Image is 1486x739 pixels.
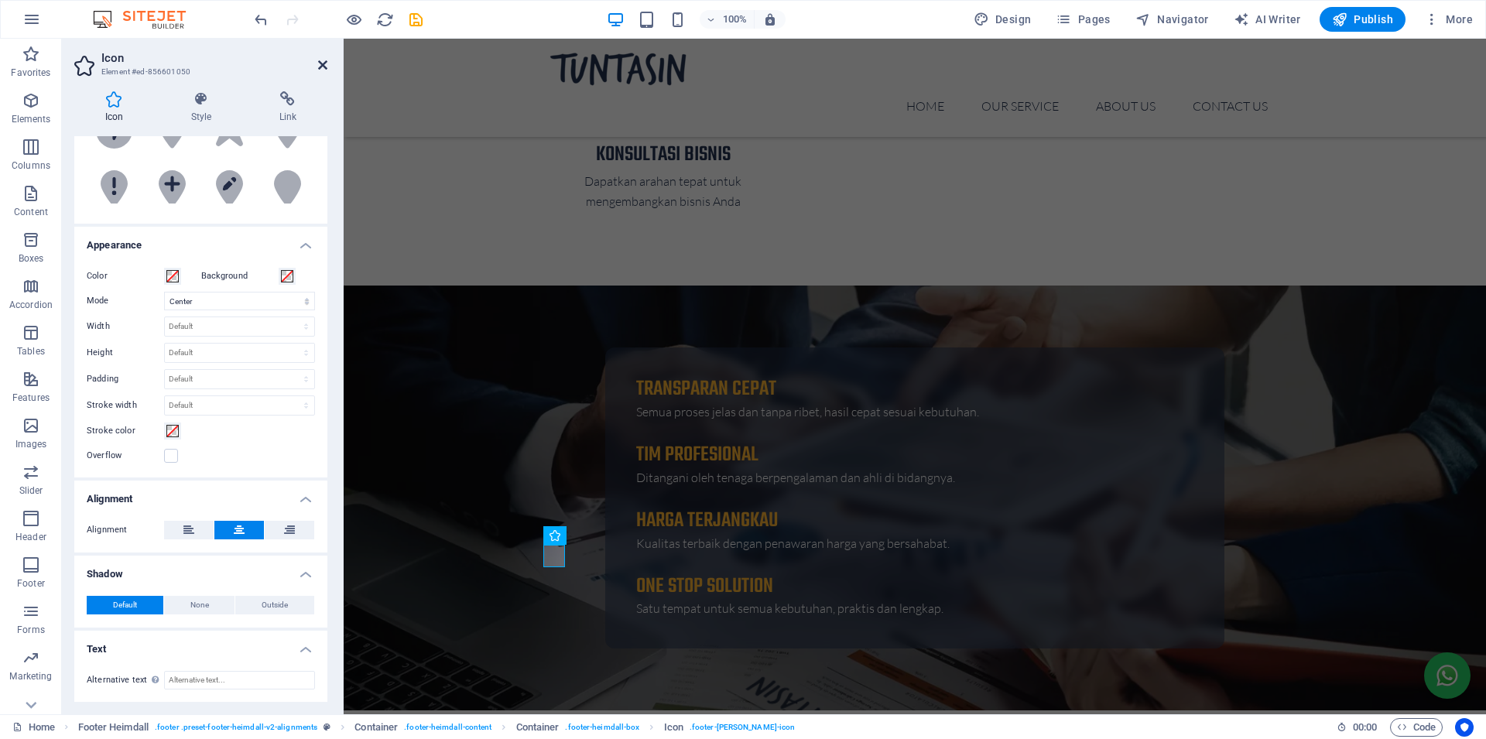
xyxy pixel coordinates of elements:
label: Padding [87,375,164,383]
div: Design (Ctrl+Alt+Y) [967,7,1038,32]
p: Accordion [9,299,53,311]
button: Design [967,7,1038,32]
span: Outside [262,596,288,614]
h4: Text [74,631,327,659]
button: save [406,10,425,29]
i: On resize automatically adjust zoom level to fit chosen device. [763,12,777,26]
p: Boxes [19,252,44,265]
label: Color [87,267,164,286]
label: Stroke width [87,401,164,409]
button: More [1418,7,1479,32]
label: Stroke color [87,422,164,440]
p: Content [14,206,48,218]
button: Location Pin (FontAwesome Duotone) [260,161,315,216]
button: undo [252,10,270,29]
p: Columns [12,159,50,172]
button: Location Pen (FontAwesome Duotone) [203,161,258,216]
i: This element is a customizable preset [324,723,330,731]
span: Click to select. Double-click to edit [664,718,683,737]
span: . footer-heimdall-box [565,718,639,737]
label: Width [87,322,164,330]
p: Header [15,531,46,543]
p: Favorites [11,67,50,79]
h3: Element #ed-856601050 [101,65,296,79]
button: 100% [700,10,755,29]
span: . footer-[PERSON_NAME]-icon [690,718,795,737]
label: Mode [87,292,164,310]
label: Alternative text [87,671,164,689]
span: More [1424,12,1473,27]
p: Forms [17,624,45,636]
label: Alignment [87,521,164,539]
span: None [190,596,209,614]
button: None [164,596,235,614]
h6: 100% [723,10,748,29]
label: Overflow [87,446,164,465]
p: Elements [12,113,51,125]
button: Outside [235,596,314,614]
h4: Style [160,91,248,124]
h4: Shadow [74,556,327,583]
img: Editor Logo [89,10,205,29]
span: Code [1397,718,1436,737]
nav: breadcrumb [78,718,796,737]
button: AI Writer [1227,7,1307,32]
span: Navigator [1135,12,1209,27]
h4: Appearance [74,227,327,255]
button: Code [1390,718,1443,737]
span: Click to select. Double-click to edit [78,718,149,737]
h6: Session time [1337,718,1378,737]
span: Click to select. Double-click to edit [516,718,560,737]
p: Slider [19,484,43,497]
span: Design [974,12,1032,27]
p: Tables [17,345,45,358]
p: Images [15,438,47,450]
p: Marketing [9,670,52,683]
span: Click to select. Double-click to edit [354,718,398,737]
h4: Icon [74,91,160,124]
h4: Link [248,91,327,124]
i: Undo: Change orientation (Ctrl+Z) [252,11,270,29]
span: Pages [1056,12,1110,27]
span: . footer-heimdall-content [404,718,491,737]
button: Usercentrics [1455,718,1474,737]
span: Publish [1332,12,1393,27]
h4: Alignment [74,481,327,508]
input: Alternative text... [164,671,315,689]
h2: Icon [101,51,327,65]
button: Navigator [1129,7,1215,32]
button: Publish [1320,7,1406,32]
button: reload [375,10,394,29]
button: Pages [1049,7,1116,32]
label: Height [87,348,164,357]
button: Location Plus (FontAwesome Duotone) [145,161,200,216]
span: . footer .preset-footer-heimdall-v2-alignments [155,718,317,737]
p: Footer [17,577,45,590]
a: Click to cancel selection. Double-click to open Pages [12,718,55,737]
span: Default [113,596,137,614]
label: Background [201,267,279,286]
i: Save (Ctrl+S) [407,11,425,29]
p: Features [12,392,50,404]
button: Default [87,596,163,614]
span: 00 00 [1353,718,1377,737]
span: AI Writer [1234,12,1301,27]
button: Location Exclamation (FontAwesome Duotone) [87,161,142,216]
i: Reload page [376,11,394,29]
span: : [1364,721,1366,733]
